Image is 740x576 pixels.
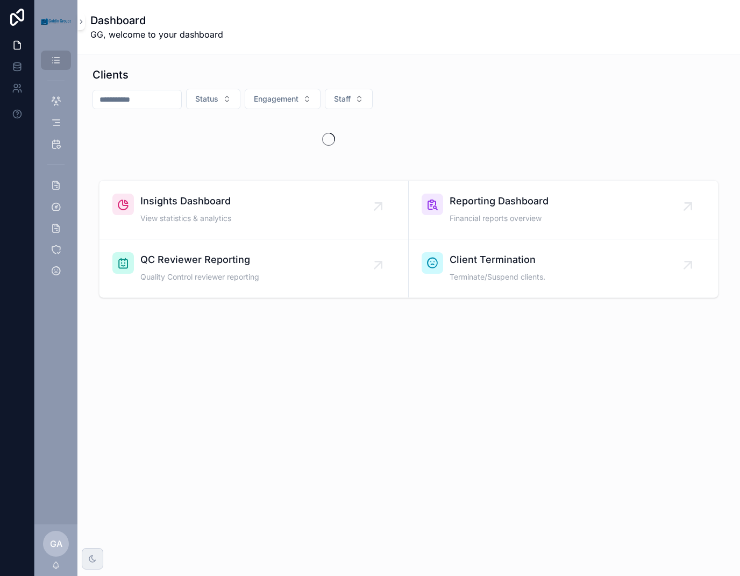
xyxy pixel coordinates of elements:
[450,213,549,224] span: Financial reports overview
[50,537,62,550] span: GA
[254,94,298,104] span: Engagement
[409,239,718,297] a: Client TerminationTerminate/Suspend clients.
[140,252,259,267] span: QC Reviewer Reporting
[140,213,231,224] span: View statistics & analytics
[195,94,218,104] span: Status
[450,252,545,267] span: Client Termination
[450,272,545,282] span: Terminate/Suspend clients.
[90,13,223,28] h1: Dashboard
[41,18,71,24] img: App logo
[450,194,549,209] span: Reporting Dashboard
[186,89,240,109] button: Select Button
[99,239,409,297] a: QC Reviewer ReportingQuality Control reviewer reporting
[34,43,77,295] div: scrollable content
[140,272,259,282] span: Quality Control reviewer reporting
[245,89,321,109] button: Select Button
[92,67,129,82] h1: Clients
[99,181,409,239] a: Insights DashboardView statistics & analytics
[140,194,231,209] span: Insights Dashboard
[90,28,223,41] span: GG, welcome to your dashboard
[325,89,373,109] button: Select Button
[334,94,351,104] span: Staff
[409,181,718,239] a: Reporting DashboardFinancial reports overview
